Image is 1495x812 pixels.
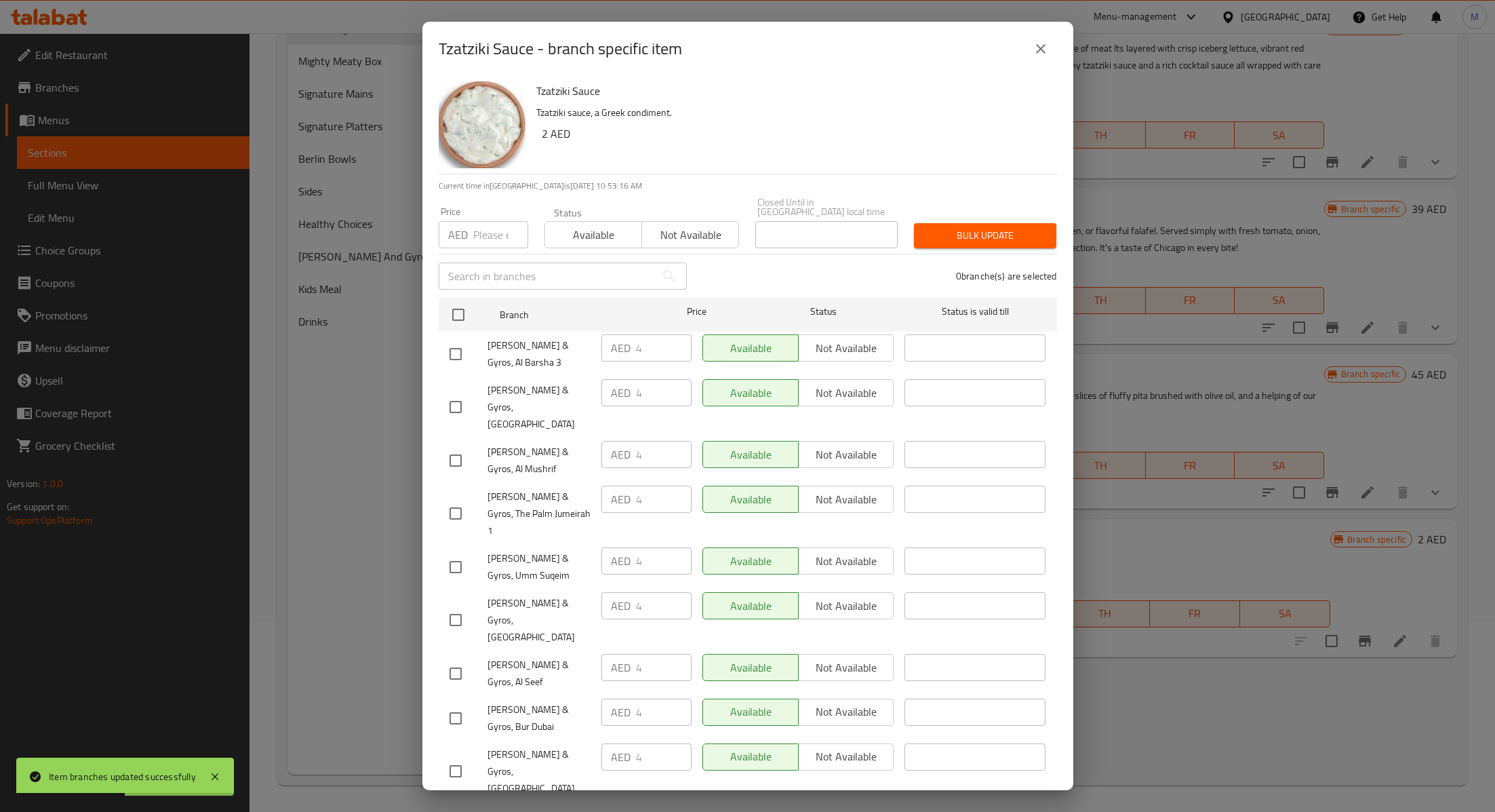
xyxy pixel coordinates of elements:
[536,81,1046,100] h6: Tzatziki Sauce
[914,223,1056,248] button: Bulk update
[611,340,631,356] p: AED
[647,225,734,245] span: Not available
[611,385,631,401] p: AED
[487,595,591,646] span: [PERSON_NAME] & Gyros, [GEOGRAPHIC_DATA]
[611,659,631,676] p: AED
[439,263,656,290] input: Search in branches
[544,221,642,248] button: Available
[611,598,631,614] p: AED
[551,225,637,245] span: Available
[487,550,591,584] span: [PERSON_NAME] & Gyros, Umm Suqeim
[636,334,692,362] input: Please enter price
[611,704,631,720] p: AED
[636,654,692,681] input: Please enter price
[636,486,692,513] input: Please enter price
[641,221,739,248] button: Not available
[500,307,641,324] span: Branch
[611,553,631,569] p: AED
[1024,33,1057,65] button: close
[439,180,1057,192] p: Current time in [GEOGRAPHIC_DATA] is [DATE] 10:53:16 AM
[448,227,468,243] p: AED
[636,592,692,619] input: Please enter price
[487,657,591,691] span: [PERSON_NAME] & Gyros, Al Seef
[636,547,692,575] input: Please enter price
[611,491,631,507] p: AED
[439,81,525,168] img: Tzatziki Sauce
[487,701,591,735] span: [PERSON_NAME] & Gyros, Bur Dubai
[636,441,692,468] input: Please enter price
[487,382,591,433] span: [PERSON_NAME] & Gyros, [GEOGRAPHIC_DATA]
[487,337,591,371] span: [PERSON_NAME] & Gyros, Al Barsha 3
[956,269,1057,283] p: 0 branche(s) are selected
[487,444,591,478] span: [PERSON_NAME] & Gyros, Al Mushrif
[611,446,631,463] p: AED
[439,38,682,60] h2: Tzatziki Sauce - branch specific item
[487,746,591,797] span: [PERSON_NAME] & Gyros, [GEOGRAPHIC_DATA]
[611,749,631,765] p: AED
[636,699,692,726] input: Please enter price
[636,379,692,406] input: Please enter price
[473,221,528,248] input: Please enter price
[487,488,591,539] span: [PERSON_NAME] & Gyros, The Palm Jumeirah 1
[753,303,894,320] span: Status
[49,769,196,784] div: Item branches updated successfully
[904,303,1045,320] span: Status is valid till
[925,227,1045,244] span: Bulk update
[652,303,742,320] span: Price
[542,124,1046,143] h6: 2 AED
[536,104,1046,121] p: Tzatziki sauce, a Greek condiment.
[636,743,692,771] input: Please enter price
